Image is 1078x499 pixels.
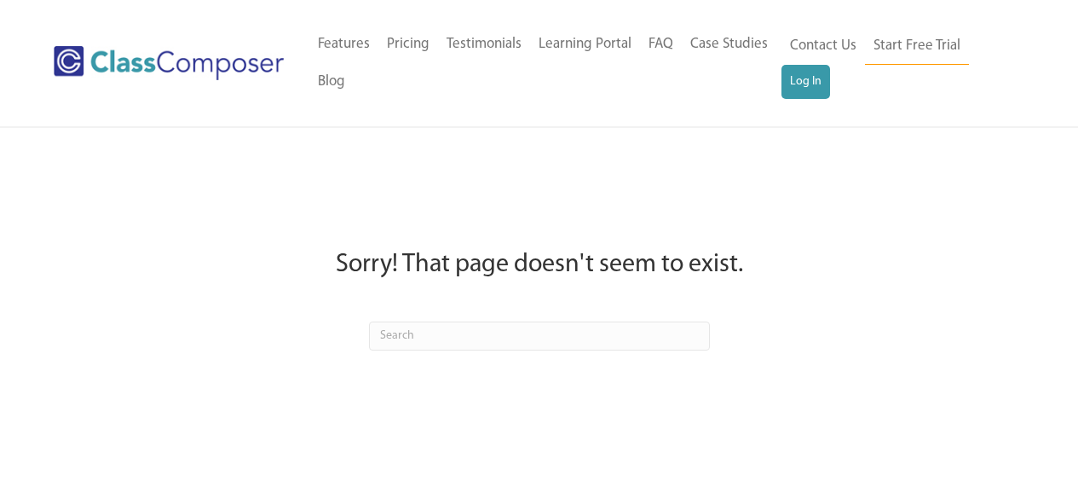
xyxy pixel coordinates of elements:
a: Testimonials [438,26,530,63]
a: Features [309,26,378,63]
nav: Header Menu [309,26,781,101]
nav: Header Menu [781,27,1012,99]
img: Class Composer [54,46,284,80]
a: Case Studies [682,26,776,63]
a: Pricing [378,26,438,63]
h2: Sorry! That page doesn't seem to exist. [54,247,1024,283]
a: Blog [309,63,354,101]
a: Start Free Trial [865,27,969,66]
a: Log In [781,65,830,99]
a: Contact Us [781,27,865,65]
a: Learning Portal [530,26,640,63]
input: Search [369,322,710,351]
a: FAQ [640,26,682,63]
